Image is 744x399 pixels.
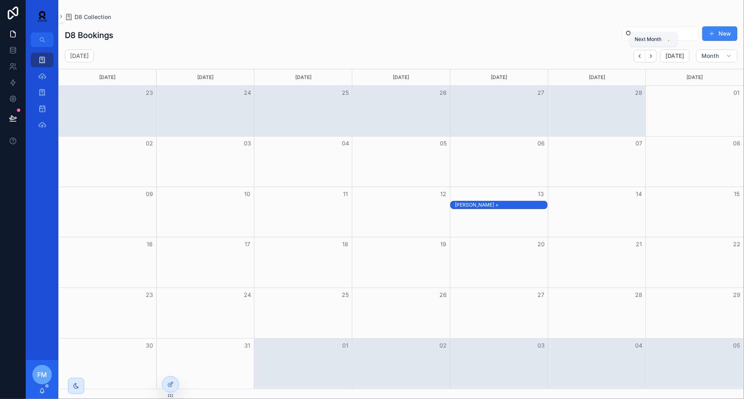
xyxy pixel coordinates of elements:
span: Next Month [635,36,661,43]
button: 08 [732,139,742,148]
button: 31 [243,341,252,350]
h1: D8 Bookings [65,30,113,41]
span: [DATE] [665,52,684,60]
button: 27 [536,290,546,300]
button: 22 [732,239,742,249]
button: 25 [341,88,350,98]
span: . [665,36,672,43]
button: 30 [145,341,155,350]
div: Month View [58,69,744,389]
button: 16 [145,239,155,249]
button: 11 [341,189,350,199]
div: [DATE] [647,69,742,85]
button: 23 [145,88,155,98]
button: 01 [732,88,742,98]
div: [DATE] [158,69,253,85]
button: 12 [438,189,448,199]
span: Month [701,52,719,60]
div: [DATE] [452,69,547,85]
div: Omar + [455,201,547,209]
button: 28 [634,290,644,300]
div: scrollable content [26,47,58,143]
button: 27 [536,88,546,98]
button: 03 [536,341,546,350]
button: 09 [145,189,155,199]
button: 23 [145,290,155,300]
button: 14 [634,189,644,199]
button: 26 [438,88,448,98]
button: 24 [243,88,252,98]
button: 21 [634,239,644,249]
span: FM [37,370,47,380]
img: App logo [32,10,52,23]
button: 25 [341,290,350,300]
button: [DATE] [660,49,690,62]
button: 19 [438,239,448,249]
div: [DATE] [256,69,351,85]
button: 02 [145,139,155,148]
div: [PERSON_NAME] + [455,202,547,208]
button: 28 [634,88,644,98]
button: 02 [438,341,448,350]
button: 05 [732,341,742,350]
button: 17 [243,239,252,249]
button: Month [696,49,738,62]
button: 13 [536,189,546,199]
button: 05 [438,139,448,148]
div: [DATE] [60,69,155,85]
button: 03 [243,139,252,148]
span: D8 Collection [75,13,111,21]
button: 20 [536,239,546,249]
button: 15 [732,189,742,199]
button: New [702,26,738,41]
button: 29 [732,290,742,300]
div: [DATE] [550,69,645,85]
button: 04 [634,341,644,350]
button: 24 [243,290,252,300]
h2: [DATE] [70,52,89,60]
button: 01 [341,341,350,350]
button: Back [634,50,646,62]
button: 07 [634,139,644,148]
button: 26 [438,290,448,300]
button: 04 [341,139,350,148]
a: D8 Collection [65,13,111,21]
button: 06 [536,139,546,148]
button: 18 [341,239,350,249]
button: 10 [243,189,252,199]
div: [DATE] [354,69,449,85]
button: Next [646,50,657,62]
